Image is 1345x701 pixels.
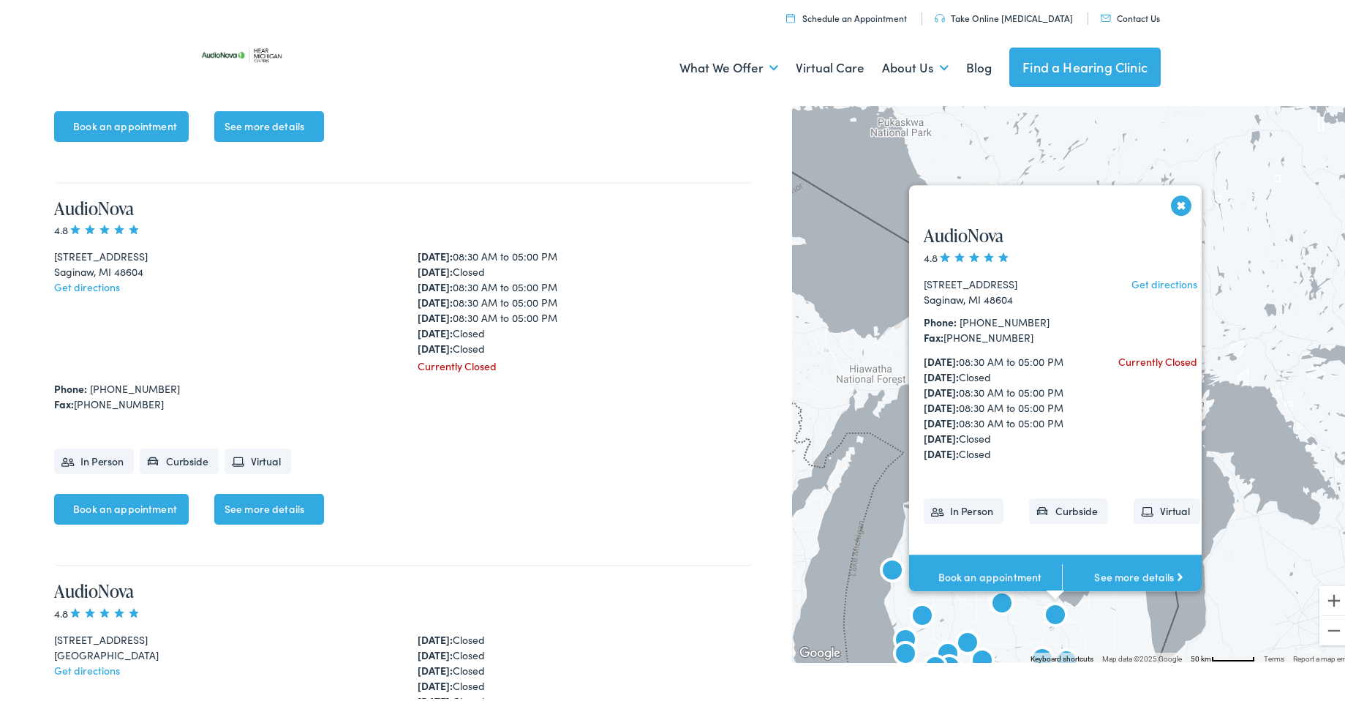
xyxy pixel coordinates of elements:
[924,289,1090,304] div: Saginaw, MI 48604
[924,443,959,458] strong: [DATE]:
[54,629,389,645] div: [STREET_ADDRESS]
[935,11,945,20] img: utility icon
[984,585,1020,620] div: AudioNova
[796,641,844,660] a: Open this area in Google Maps (opens a new window)
[882,38,949,92] a: About Us
[54,261,389,277] div: Saginaw, MI 48604
[54,576,134,600] a: AudioNova
[54,603,141,618] span: 4.8
[1186,650,1259,660] button: Map Scale: 50 km per 56 pixels
[1119,351,1198,367] div: Currently Closed
[1049,642,1084,678] div: AudioNova
[418,356,753,371] div: Currently Closed
[924,351,1090,459] div: 08:30 AM to 05:00 PM Closed 08:30 AM to 05:00 PM 08:30 AM to 05:00 PM 08:30 AM to 05:00 PM Closed...
[924,428,959,443] strong: [DATE]:
[924,327,1090,342] div: [PHONE_NUMBER]
[54,378,87,393] strong: Phone:
[796,38,864,92] a: Virtual Care
[960,312,1050,326] a: [PHONE_NUMBER]
[1132,274,1198,288] a: Get directions
[905,597,940,632] div: AudioNova
[140,446,219,471] li: Curbside
[966,38,992,92] a: Blog
[418,660,453,675] strong: [DATE]:
[1101,9,1160,21] a: Contact Us
[796,641,844,660] img: Google
[418,323,453,337] strong: [DATE]:
[1101,12,1111,19] img: utility icon
[924,220,1003,244] a: AudioNova
[918,648,953,683] div: AudioNova
[909,552,1062,597] a: Book an appointment
[924,312,957,326] strong: Phone:
[924,327,943,342] strong: Fax:
[54,394,753,409] div: [PHONE_NUMBER]
[930,635,965,670] div: AudioNova
[54,491,189,522] a: Book an appointment
[786,9,907,21] a: Schedule an Appointment
[786,10,795,20] img: utility icon
[965,642,1000,677] div: AudioNova
[935,9,1073,21] a: Take Online [MEDICAL_DATA]
[418,261,453,276] strong: [DATE]:
[924,351,959,366] strong: [DATE]:
[924,413,959,427] strong: [DATE]:
[418,645,453,659] strong: [DATE]:
[1169,190,1194,215] button: Close
[1031,651,1093,661] button: Keyboard shortcuts
[54,108,189,139] a: Book an appointment
[54,660,120,675] a: Get directions
[1102,652,1182,660] span: Map data ©2025 Google
[1009,45,1161,84] a: Find a Hearing Clinic
[54,277,120,291] a: Get directions
[875,552,910,587] div: AudioNova
[418,292,453,307] strong: [DATE]:
[54,394,74,408] strong: Fax:
[418,629,453,644] strong: [DATE]:
[418,246,753,353] div: 08:30 AM to 05:00 PM Closed 08:30 AM to 05:00 PM 08:30 AM to 05:00 PM 08:30 AM to 05:00 PM Closed...
[924,382,959,397] strong: [DATE]:
[924,274,1090,289] div: [STREET_ADDRESS]
[1038,596,1073,631] div: AudioNova
[418,246,453,260] strong: [DATE]:
[924,247,1011,262] span: 4.8
[901,658,936,693] div: AudioNova
[924,367,959,381] strong: [DATE]:
[90,378,180,393] a: [PHONE_NUMBER]
[418,277,453,291] strong: [DATE]:
[54,645,389,660] div: [GEOGRAPHIC_DATA]
[924,495,1003,521] li: In Person
[1134,495,1200,521] li: Virtual
[418,338,453,353] strong: [DATE]:
[888,621,923,656] div: AudioNova
[225,446,291,471] li: Virtual
[54,246,389,261] div: [STREET_ADDRESS]
[54,193,134,217] a: AudioNova
[1264,652,1284,660] a: Terms (opens in new tab)
[214,108,324,139] a: See more details
[924,397,959,412] strong: [DATE]:
[1029,495,1108,521] li: Curbside
[54,446,134,471] li: In Person
[54,220,141,234] span: 4.8
[214,491,324,522] a: See more details
[1191,652,1211,660] span: 50 km
[888,635,923,670] div: AudioNova
[418,307,453,322] strong: [DATE]:
[418,675,453,690] strong: [DATE]:
[1025,640,1060,675] div: Hear Michigan Centers by AudioNova
[1062,552,1215,597] a: See more details
[679,38,778,92] a: What We Offer
[950,624,985,659] div: AudioNova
